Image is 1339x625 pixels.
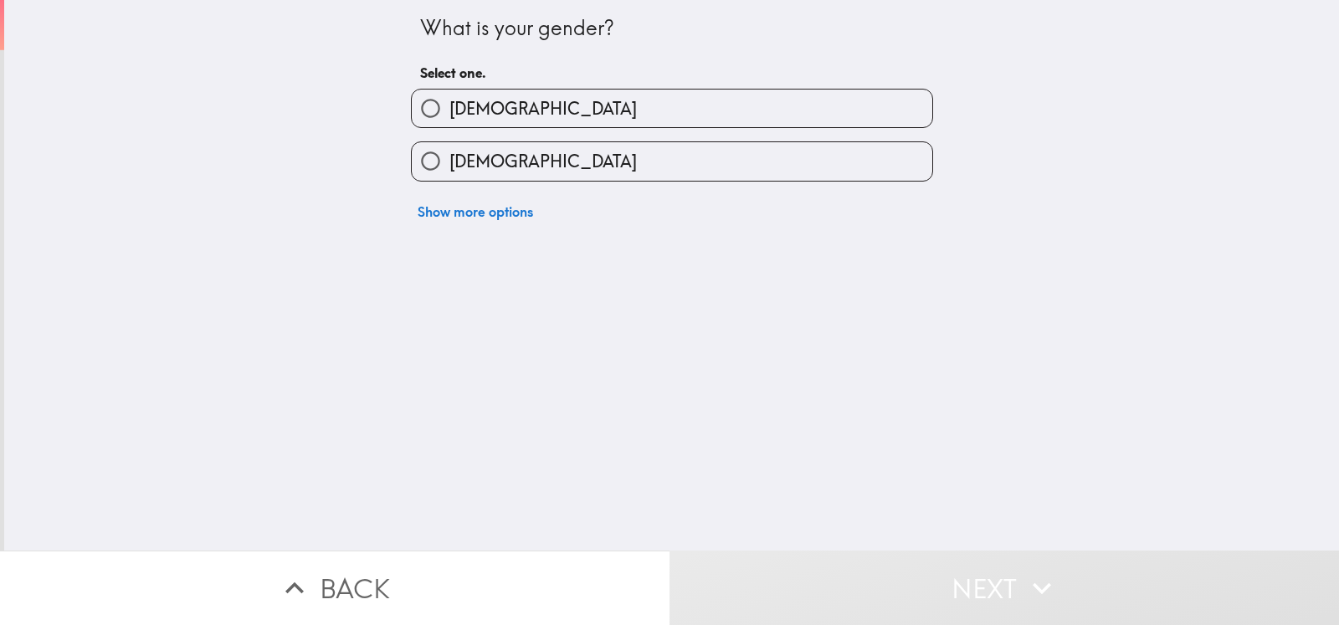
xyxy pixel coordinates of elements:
[449,97,637,120] span: [DEMOGRAPHIC_DATA]
[449,150,637,173] span: [DEMOGRAPHIC_DATA]
[669,551,1339,625] button: Next
[420,14,924,43] div: What is your gender?
[412,142,932,180] button: [DEMOGRAPHIC_DATA]
[420,64,924,82] h6: Select one.
[411,195,540,228] button: Show more options
[412,90,932,127] button: [DEMOGRAPHIC_DATA]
